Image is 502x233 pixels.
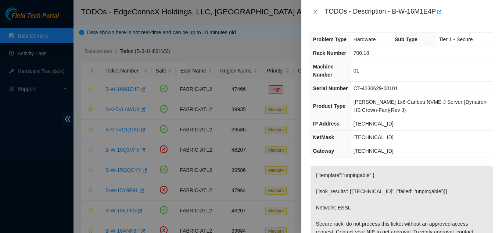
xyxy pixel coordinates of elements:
span: Hardware [354,36,376,42]
span: CT-4230629-00101 [354,85,398,91]
span: Product Type [313,103,345,109]
span: Machine Number [313,64,334,78]
button: Close [310,8,320,15]
span: IP Address [313,121,340,127]
span: [PERSON_NAME] 1x6-Caribou NVME-J Server {Dynatron-HS Crown-Fan}{Rev J} [354,99,488,113]
span: Gateway [313,148,334,154]
span: NetMask [313,134,334,140]
span: close [312,9,318,15]
span: Sub Type [395,36,417,42]
span: Problem Type [313,36,347,42]
span: Rack Number [313,50,346,56]
span: 700.18 [354,50,369,56]
span: [TECHNICAL_ID] [354,121,394,127]
span: 01 [354,68,359,74]
span: Serial Number [313,85,348,91]
span: Tier 1 - Secure [439,36,473,42]
span: [TECHNICAL_ID] [354,134,394,140]
div: TODOs - Description - B-W-16M1E4P [325,6,493,18]
span: [TECHNICAL_ID] [354,148,394,154]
